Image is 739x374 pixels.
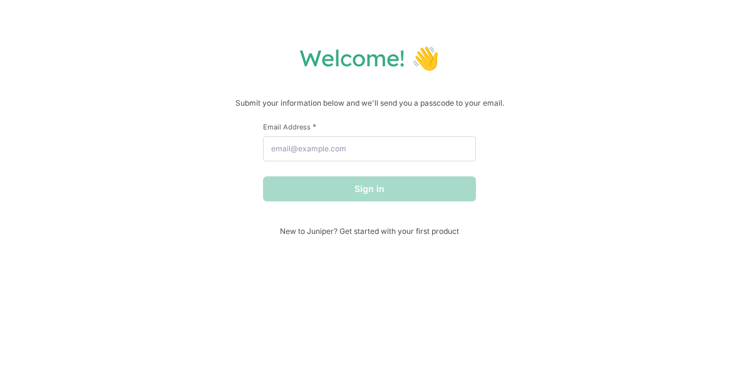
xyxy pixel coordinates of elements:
[313,122,316,131] span: This field is required.
[263,122,476,131] label: Email Address
[13,44,726,72] h1: Welcome! 👋
[263,136,476,161] input: email@example.com
[263,226,476,236] span: New to Juniper? Get started with your first product
[13,97,726,109] p: Submit your information below and we'll send you a passcode to your email.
